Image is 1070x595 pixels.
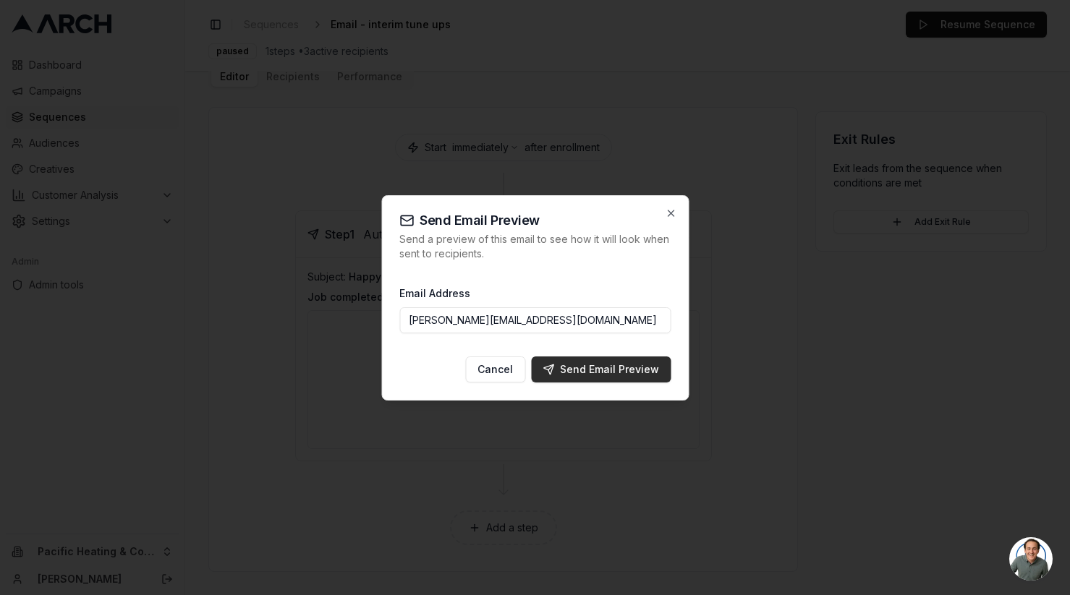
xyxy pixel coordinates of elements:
[531,356,671,382] button: Send Email Preview
[465,356,525,382] button: Cancel
[543,362,659,377] div: Send Email Preview
[399,232,671,261] p: Send a preview of this email to see how it will look when sent to recipients.
[399,213,671,228] h2: Send Email Preview
[399,287,470,299] label: Email Address
[399,307,671,333] input: Enter email address to receive preview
